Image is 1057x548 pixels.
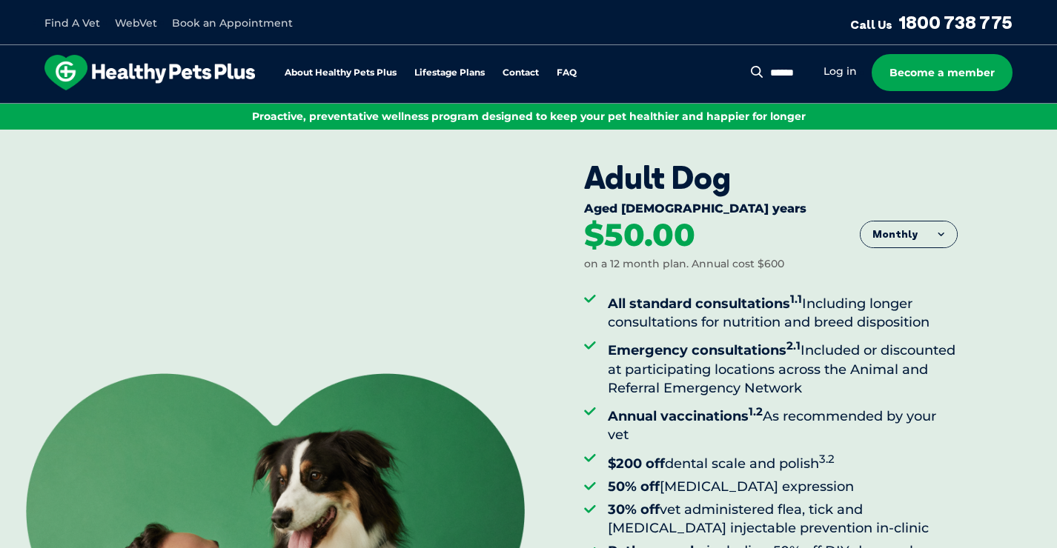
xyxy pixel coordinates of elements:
[285,68,397,78] a: About Healthy Pets Plus
[861,221,957,248] button: Monthly
[850,11,1013,33] a: Call Us1800 738 775
[44,55,255,90] img: hpp-logo
[819,452,835,466] sup: 3.2
[872,54,1013,91] a: Become a member
[414,68,485,78] a: Lifestage Plans
[584,219,695,252] div: $50.00
[608,336,958,398] li: Included or discounted at participating locations across the Animal and Referral Emergency Network
[608,455,665,472] strong: $200 off
[608,290,958,332] li: Including longer consultations for nutrition and breed disposition
[824,64,857,78] a: Log in
[608,478,660,495] strong: 50% off
[584,257,784,272] div: on a 12 month plan. Annual cost $600
[252,110,806,123] span: Proactive, preventative wellness program designed to keep your pet healthier and happier for longer
[608,450,958,473] li: dental scale and polish
[749,404,763,418] sup: 1.2
[608,478,958,496] li: [MEDICAL_DATA] expression
[608,402,958,444] li: As recommended by your vet
[850,17,892,32] span: Call Us
[608,501,660,518] strong: 30% off
[557,68,577,78] a: FAQ
[584,159,958,196] div: Adult Dog
[503,68,539,78] a: Contact
[608,342,801,358] strong: Emergency consultations
[790,292,802,306] sup: 1.1
[608,501,958,538] li: vet administered flea, tick and [MEDICAL_DATA] injectable prevention in-clinic
[786,338,801,352] sup: 2.1
[584,201,958,219] div: Aged [DEMOGRAPHIC_DATA] years
[608,295,802,312] strong: All standard consultations
[608,408,763,424] strong: Annual vaccinations
[748,64,766,79] button: Search
[115,16,157,30] a: WebVet
[44,16,100,30] a: Find A Vet
[172,16,293,30] a: Book an Appointment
